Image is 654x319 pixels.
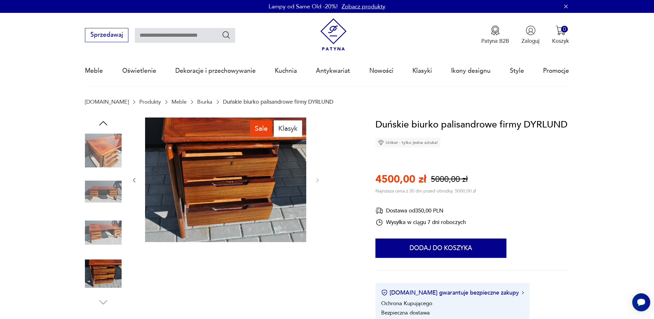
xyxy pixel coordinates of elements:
a: Klasyki [412,56,432,86]
div: Unikat - tylko jedna sztuka! [375,138,440,147]
img: Patyna - sklep z meblami i dekoracjami vintage [317,18,350,51]
iframe: Smartsupp widget button [632,293,650,311]
img: Ikona certyfikatu [381,289,388,296]
a: Produkty [139,99,161,105]
p: 4500,00 zł [375,172,426,186]
a: Meble [85,56,103,86]
button: Zaloguj [521,25,539,45]
a: Zobacz produkty [342,3,385,11]
a: Biurka [197,99,212,105]
img: Ikona medalu [490,25,500,35]
p: Najniższa cena z 30 dni przed obniżką: 5000,00 zł [375,188,476,194]
p: Lampy od Same Old -20%! [269,3,338,11]
li: Bezpieczna dostawa [381,309,430,316]
h1: Duńskie biurko palisandrowe firmy DYRLUND [375,117,567,132]
li: Ochrona Kupującego [381,300,432,307]
a: Nowości [369,56,393,86]
a: Dekoracje i przechowywanie [175,56,256,86]
div: Sale [250,120,272,136]
a: Sprzedawaj [85,33,128,38]
img: Ikona strzałki w prawo [522,291,524,294]
button: 0Koszyk [552,25,569,45]
button: [DOMAIN_NAME] gwarantuje bezpieczne zakupy [381,289,524,297]
p: 5000,00 zł [431,174,468,185]
p: Patyna B2B [481,37,509,45]
img: Ikonka użytkownika [526,25,536,35]
a: Promocje [543,56,569,86]
div: Klasyk [274,120,302,136]
p: Duńskie biurko palisandrowe firmy DYRLUND [223,99,333,105]
img: Ikona diamentu [378,140,384,145]
img: Zdjęcie produktu Duńskie biurko palisandrowe firmy DYRLUND [85,255,122,292]
div: 0 [561,26,568,33]
p: Zaloguj [521,37,539,45]
a: Antykwariat [316,56,350,86]
img: Zdjęcie produktu Duńskie biurko palisandrowe firmy DYRLUND [85,132,122,169]
div: Wysyłka w ciągu 7 dni roboczych [375,219,466,226]
a: Style [510,56,524,86]
a: Meble [171,99,187,105]
a: [DOMAIN_NAME] [85,99,129,105]
button: Szukaj [222,30,231,40]
button: Dodaj do koszyka [375,239,506,258]
img: Ikona koszyka [556,25,566,35]
img: Zdjęcie produktu Duńskie biurko palisandrowe firmy DYRLUND [145,117,306,242]
a: Ikony designu [451,56,491,86]
a: Kuchnia [275,56,297,86]
a: Ikona medaluPatyna B2B [481,25,509,45]
p: Koszyk [552,37,569,45]
a: Oświetlenie [122,56,156,86]
img: Ikona dostawy [375,207,383,215]
button: Sprzedawaj [85,28,128,42]
img: Zdjęcie produktu Duńskie biurko palisandrowe firmy DYRLUND [85,214,122,251]
div: Dostawa od 350,00 PLN [375,207,466,215]
img: Zdjęcie produktu Duńskie biurko palisandrowe firmy DYRLUND [85,173,122,210]
button: Patyna B2B [481,25,509,45]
